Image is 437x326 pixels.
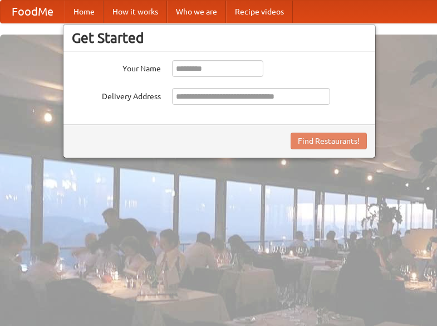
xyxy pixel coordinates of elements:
[104,1,167,23] a: How it works
[226,1,293,23] a: Recipe videos
[167,1,226,23] a: Who we are
[291,133,367,149] button: Find Restaurants!
[1,1,65,23] a: FoodMe
[72,30,367,46] h3: Get Started
[72,60,161,74] label: Your Name
[72,88,161,102] label: Delivery Address
[65,1,104,23] a: Home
